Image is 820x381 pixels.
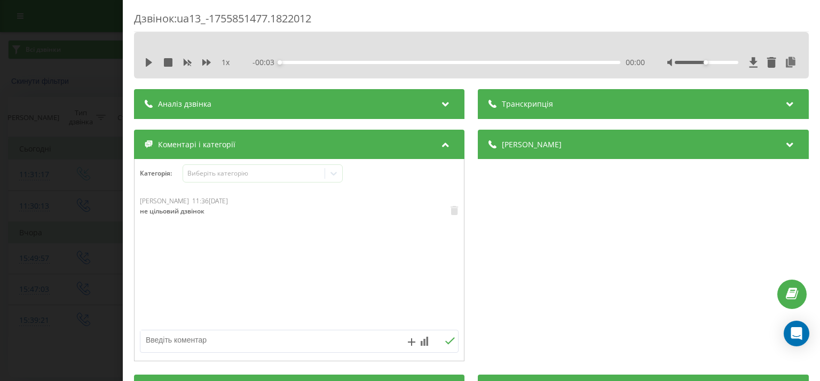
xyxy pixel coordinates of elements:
[502,139,562,150] span: [PERSON_NAME]
[704,60,708,65] div: Accessibility label
[140,170,183,177] h4: Категорія :
[502,99,554,109] span: Транскрипція
[222,57,230,68] span: 1 x
[187,169,321,178] div: Виберіть категорію
[626,57,645,68] span: 00:00
[158,99,211,109] span: Аналіз дзвінка
[140,207,210,216] div: не цільовий дзвінок
[784,321,809,346] div: Open Intercom Messenger
[253,57,280,68] span: - 00:03
[192,197,228,205] div: 11:36[DATE]
[140,196,189,205] span: [PERSON_NAME]
[134,11,809,32] div: Дзвінок : ua13_-1755851477.1822012
[278,60,282,65] div: Accessibility label
[158,139,235,150] span: Коментарі і категорії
